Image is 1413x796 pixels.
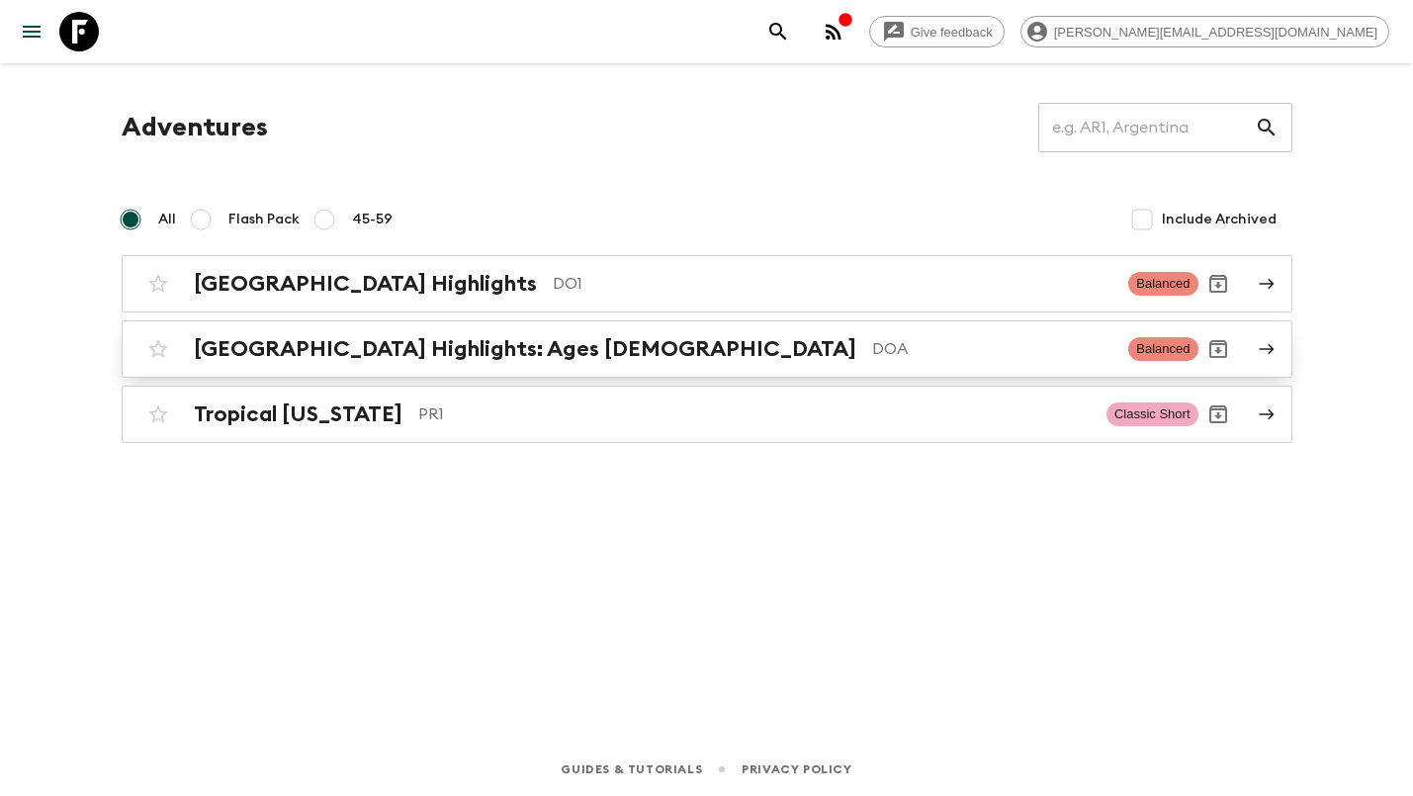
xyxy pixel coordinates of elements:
[194,401,402,427] h2: Tropical [US_STATE]
[122,108,268,147] h1: Adventures
[352,210,393,229] span: 45-59
[869,16,1005,47] a: Give feedback
[872,337,1113,361] p: DOA
[742,758,851,780] a: Privacy Policy
[758,12,798,51] button: search adventures
[1198,264,1238,304] button: Archive
[1043,25,1388,40] span: [PERSON_NAME][EMAIL_ADDRESS][DOMAIN_NAME]
[900,25,1004,40] span: Give feedback
[1198,395,1238,434] button: Archive
[122,255,1292,312] a: [GEOGRAPHIC_DATA] HighlightsDO1BalancedArchive
[1106,402,1198,426] span: Classic Short
[1020,16,1389,47] div: [PERSON_NAME][EMAIL_ADDRESS][DOMAIN_NAME]
[1128,337,1197,361] span: Balanced
[1162,210,1277,229] span: Include Archived
[12,12,51,51] button: menu
[122,320,1292,378] a: [GEOGRAPHIC_DATA] Highlights: Ages [DEMOGRAPHIC_DATA]DOABalancedArchive
[158,210,176,229] span: All
[1198,329,1238,369] button: Archive
[122,386,1292,443] a: Tropical [US_STATE]PR1Classic ShortArchive
[194,271,537,297] h2: [GEOGRAPHIC_DATA] Highlights
[194,336,856,362] h2: [GEOGRAPHIC_DATA] Highlights: Ages [DEMOGRAPHIC_DATA]
[418,402,1091,426] p: PR1
[553,272,1113,296] p: DO1
[1038,100,1255,155] input: e.g. AR1, Argentina
[1128,272,1197,296] span: Balanced
[561,758,702,780] a: Guides & Tutorials
[228,210,300,229] span: Flash Pack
